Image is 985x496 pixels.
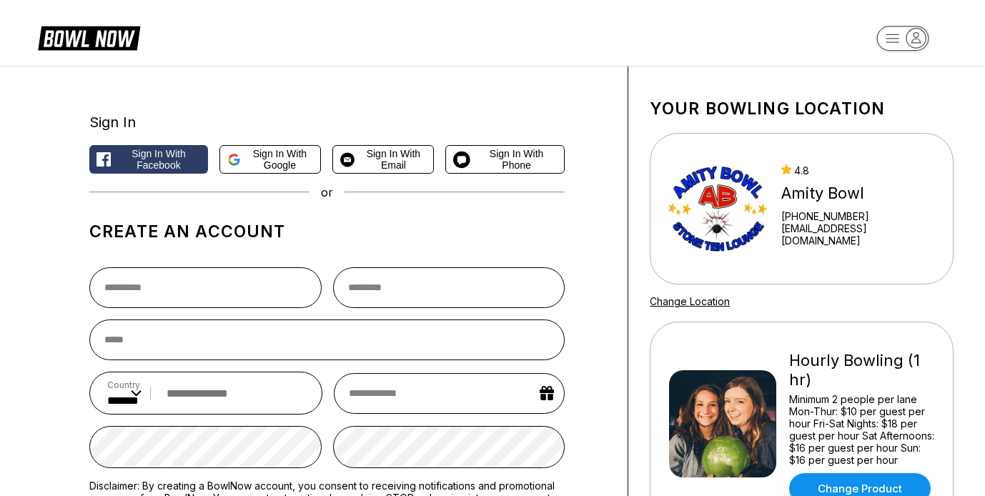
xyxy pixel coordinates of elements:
button: Sign in with Email [332,145,434,174]
button: Sign in with Phone [445,145,565,174]
h1: Your bowling location [650,99,954,119]
div: Amity Bowl [781,184,934,203]
a: [EMAIL_ADDRESS][DOMAIN_NAME] [781,222,934,247]
div: Minimum 2 people per lane Mon-Thur: $10 per guest per hour Fri-Sat Nights: $18 per guest per hour... [789,393,934,466]
a: Change Location [650,295,730,307]
button: Sign in with Facebook [89,145,208,174]
div: [PHONE_NUMBER] [781,210,934,222]
div: Hourly Bowling (1 hr) [789,351,934,390]
span: Sign in with Email [360,148,426,171]
img: Hourly Bowling (1 hr) [669,370,776,477]
div: Sign In [89,114,565,131]
span: Sign in with Google [247,148,314,171]
img: Amity Bowl [669,155,768,262]
span: Sign in with Facebook [117,148,201,171]
button: Sign in with Google [219,145,321,174]
h1: Create an account [89,222,565,242]
span: Sign in with Phone [476,148,557,171]
div: or [89,185,565,199]
label: Country [107,380,142,390]
div: 4.8 [781,164,934,177]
